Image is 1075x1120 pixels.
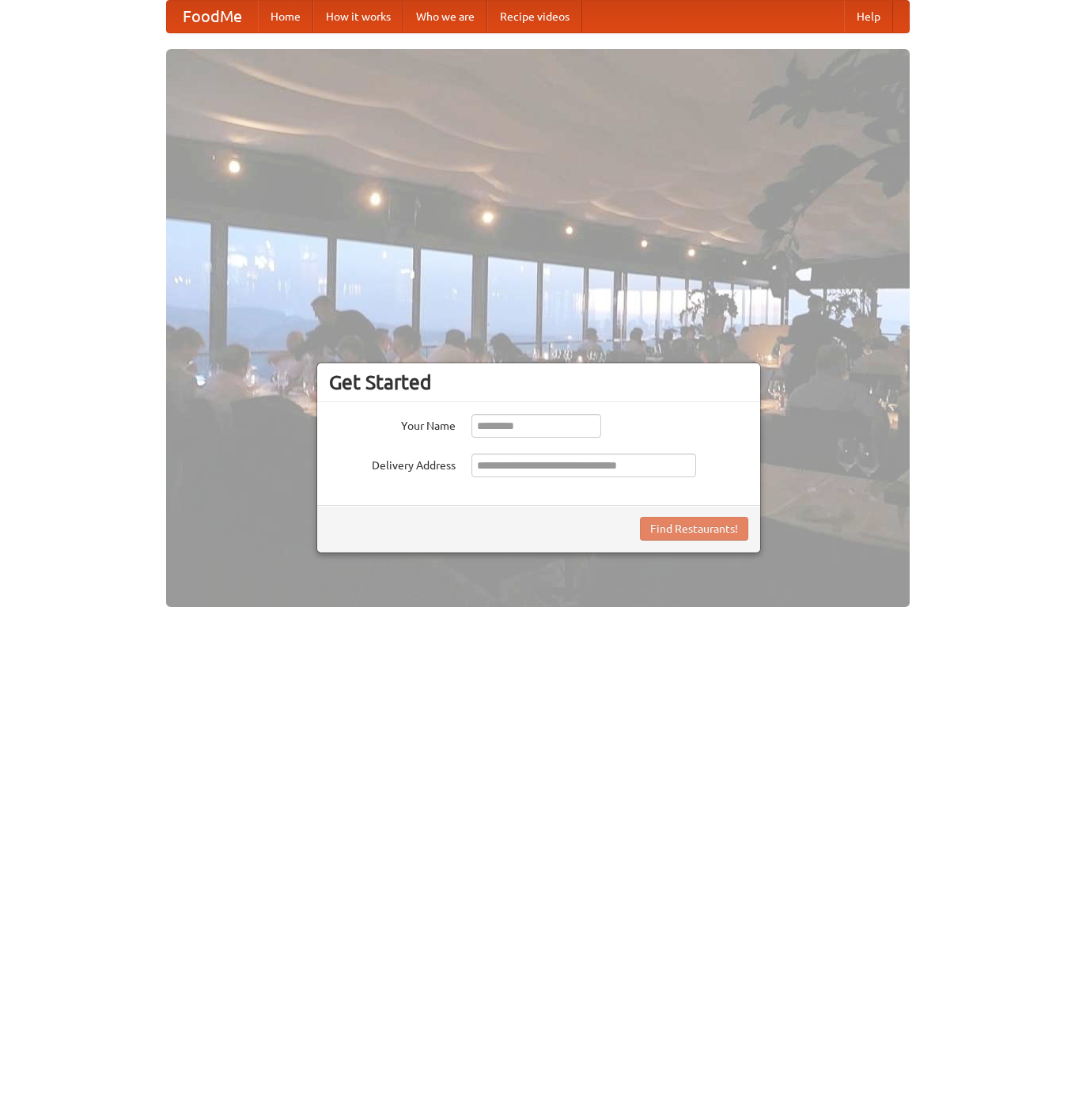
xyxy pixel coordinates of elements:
[258,1,313,32] a: Home
[487,1,582,32] a: Recipe videos
[167,1,258,32] a: FoodMe
[329,454,456,473] label: Delivery Address
[329,414,456,434] label: Your Name
[844,1,893,32] a: Help
[329,370,748,394] h3: Get Started
[313,1,403,32] a: How it works
[403,1,487,32] a: Who we are
[640,517,748,541] button: Find Restaurants!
